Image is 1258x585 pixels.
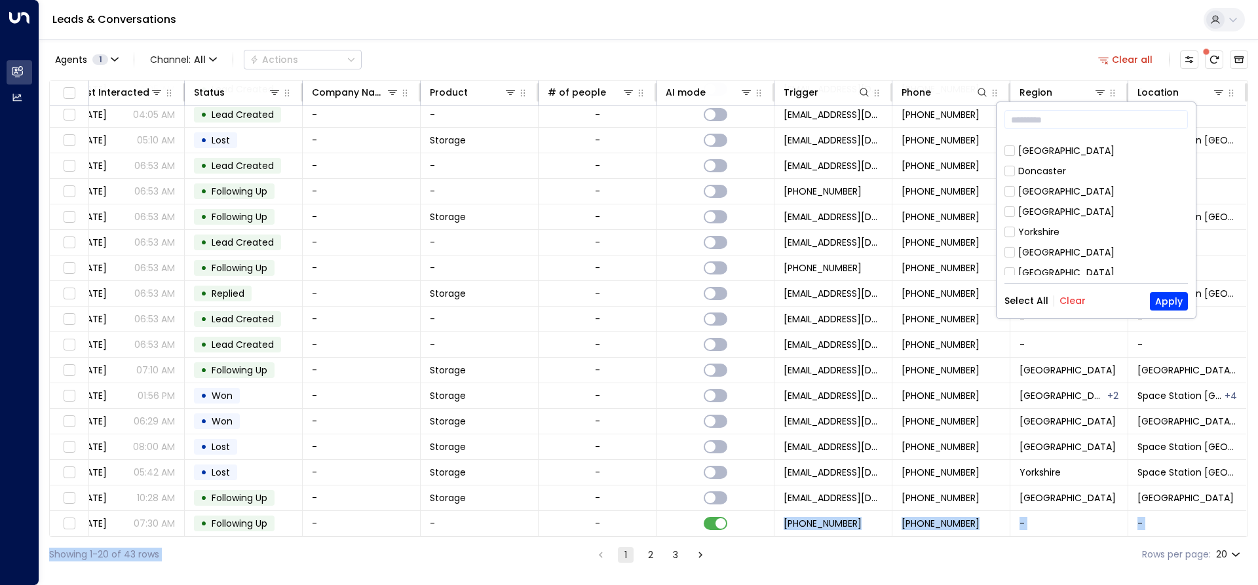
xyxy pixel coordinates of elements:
span: leads@space-station.co.uk [784,159,883,172]
td: - [1010,332,1128,357]
span: Toggle select row [61,158,77,174]
td: - [421,332,539,357]
span: Space Station Brentford [1137,389,1223,402]
span: Toggle select row [61,413,77,430]
span: Aug 21, 2025 [76,185,107,198]
span: +447540925452 [902,517,980,530]
td: - [421,511,539,536]
div: - [595,134,600,147]
span: Space Station Garretts Green [1137,440,1237,453]
span: leads@space-station.co.uk [784,134,883,147]
p: 06:53 AM [134,261,175,274]
span: Aug 31, 2025 [76,134,107,147]
span: +447540925452 [902,491,980,504]
div: Button group with a nested menu [244,50,362,69]
td: - [303,102,421,127]
span: Storage [430,415,466,428]
span: Sep 02, 2025 [76,491,107,504]
p: 06:53 AM [134,338,175,351]
td: - [1010,307,1128,331]
span: Storage [430,287,466,300]
span: Lead Created [212,159,274,172]
span: Toggle select row [61,107,77,123]
td: - [421,307,539,331]
div: • [200,308,207,330]
div: [GEOGRAPHIC_DATA] [1004,246,1188,259]
span: leads@space-station.co.uk [784,466,883,479]
span: leads@space-station.co.uk [784,364,883,377]
span: Space Station Doncaster [1137,466,1237,479]
div: [GEOGRAPHIC_DATA] [1004,205,1188,219]
div: Phone [902,85,989,100]
td: - [303,153,421,178]
span: Storage [430,364,466,377]
div: Region [1020,85,1107,100]
div: • [200,104,207,126]
div: [GEOGRAPHIC_DATA] [1004,144,1188,158]
span: Birmingham [1020,364,1116,377]
p: 06:53 AM [134,185,175,198]
div: • [200,129,207,151]
div: - [595,415,600,428]
span: leads@space-station.co.uk [784,491,883,504]
span: Storage [430,466,466,479]
div: • [200,461,207,483]
span: Aug 03, 2025 [76,364,107,377]
span: Birmingham [1020,415,1116,428]
span: +447567890123 [902,287,980,300]
div: Showing 1-20 of 43 rows [49,548,159,561]
button: Clear all [1093,50,1158,69]
span: Following Up [212,210,267,223]
div: - [595,185,600,198]
span: Agents [55,55,87,64]
p: 06:53 AM [134,159,175,172]
span: Space Station Kings Heath [1137,415,1237,428]
div: [GEOGRAPHIC_DATA] [1018,185,1115,198]
div: - [595,491,600,504]
span: +447567890123 [902,210,980,223]
span: Following Up [212,185,267,198]
span: Aug 21, 2025 [76,236,107,249]
td: - [303,230,421,255]
div: Trigger [784,85,818,100]
td: - [303,485,421,510]
div: Region [1020,85,1052,100]
button: Go to page 2 [643,547,658,563]
span: Yorkshire [1020,466,1061,479]
span: Toggle select row [61,235,77,251]
td: - [303,434,421,459]
span: Toggle select row [61,286,77,302]
div: Space Station Chiswick,Space Station Kings Heath,Space Station Swiss Cottage,Space Station Banbury [1225,389,1237,402]
div: • [200,512,207,535]
div: • [200,206,207,228]
div: • [200,436,207,458]
p: 06:53 AM [134,287,175,300]
div: Location [1137,85,1179,100]
span: Toggle select row [61,209,77,225]
div: - [595,210,600,223]
span: +447567890123 [902,389,980,402]
button: Customize [1180,50,1198,69]
span: +447567890123 [784,185,862,198]
span: Toggle select all [61,85,77,102]
span: Storage [430,210,466,223]
span: leads@space-station.co.uk [784,210,883,223]
div: - [595,338,600,351]
span: +447419200444 [902,466,980,479]
span: Lead Created [212,338,274,351]
div: - [595,312,600,326]
div: Status [194,85,225,100]
span: Following Up [212,491,267,504]
div: Trigger [784,85,871,100]
label: Rows per page: [1142,548,1211,561]
div: AI mode [666,85,753,100]
div: 20 [1216,545,1243,564]
span: Toggle select row [61,337,77,353]
div: # of people [548,85,606,100]
p: 07:10 AM [136,364,175,377]
a: Leads & Conversations [52,12,176,27]
span: Following Up [212,517,267,530]
div: - [595,108,600,121]
button: Archived Leads [1230,50,1248,69]
span: +447567890123 [902,185,980,198]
